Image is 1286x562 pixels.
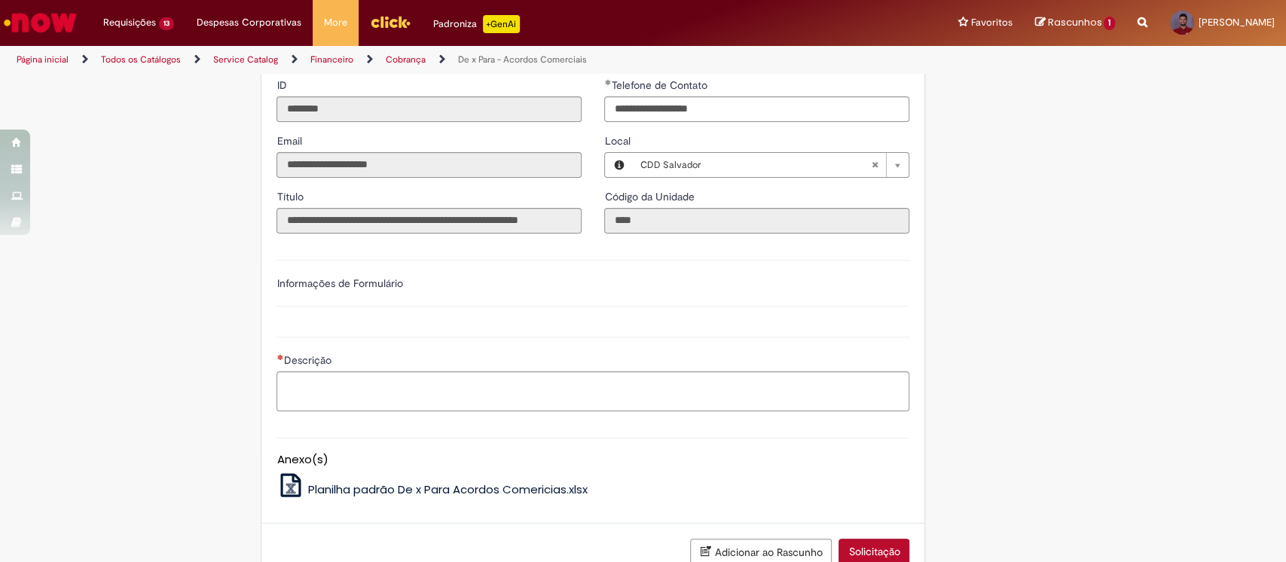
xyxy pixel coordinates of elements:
input: Título [276,208,582,234]
span: Local [604,134,633,148]
span: [PERSON_NAME] [1199,16,1275,29]
abbr: Limpar campo Local [863,153,886,177]
span: 13 [159,17,174,30]
input: Telefone de Contato [604,96,909,122]
span: Somente leitura - Título [276,190,306,203]
span: Necessários [276,354,283,360]
input: Email [276,152,582,178]
span: Rascunhos [1047,15,1101,29]
label: Somente leitura - Código da Unidade [604,189,697,204]
label: Somente leitura - ID [276,78,289,93]
p: +GenAi [483,15,520,33]
img: ServiceNow [2,8,79,38]
a: De x Para - Acordos Comerciais [458,53,587,66]
a: Página inicial [17,53,69,66]
span: Somente leitura - Email [276,134,304,148]
label: Somente leitura - Email [276,133,304,148]
a: Rascunhos [1034,16,1115,30]
input: Código da Unidade [604,208,909,234]
a: Financeiro [310,53,353,66]
input: ID [276,96,582,122]
a: Todos os Catálogos [101,53,181,66]
span: Telefone de Contato [611,78,710,92]
label: Informações de Formulário [276,276,402,290]
span: 1 [1104,17,1115,30]
span: Somente leitura - ID [276,78,289,92]
a: Planilha padrão De x Para Acordos Comericias.xlsx [276,481,588,497]
span: Favoritos [970,15,1012,30]
span: Obrigatório Preenchido [604,79,611,85]
ul: Trilhas de página [11,46,846,74]
textarea: Descrição [276,371,909,412]
a: Cobrança [386,53,426,66]
span: More [324,15,347,30]
a: CDD SalvadorLimpar campo Local [632,153,909,177]
h5: Anexo(s) [276,454,909,466]
span: Despesas Corporativas [197,15,301,30]
button: Local, Visualizar este registro CDD Salvador [605,153,632,177]
label: Somente leitura - Título [276,189,306,204]
div: Padroniza [433,15,520,33]
span: Somente leitura - Código da Unidade [604,190,697,203]
img: click_logo_yellow_360x200.png [370,11,411,33]
a: Service Catalog [213,53,278,66]
span: Requisições [103,15,156,30]
span: Descrição [283,353,334,367]
span: CDD Salvador [640,153,871,177]
span: Planilha padrão De x Para Acordos Comericias.xlsx [308,481,588,497]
